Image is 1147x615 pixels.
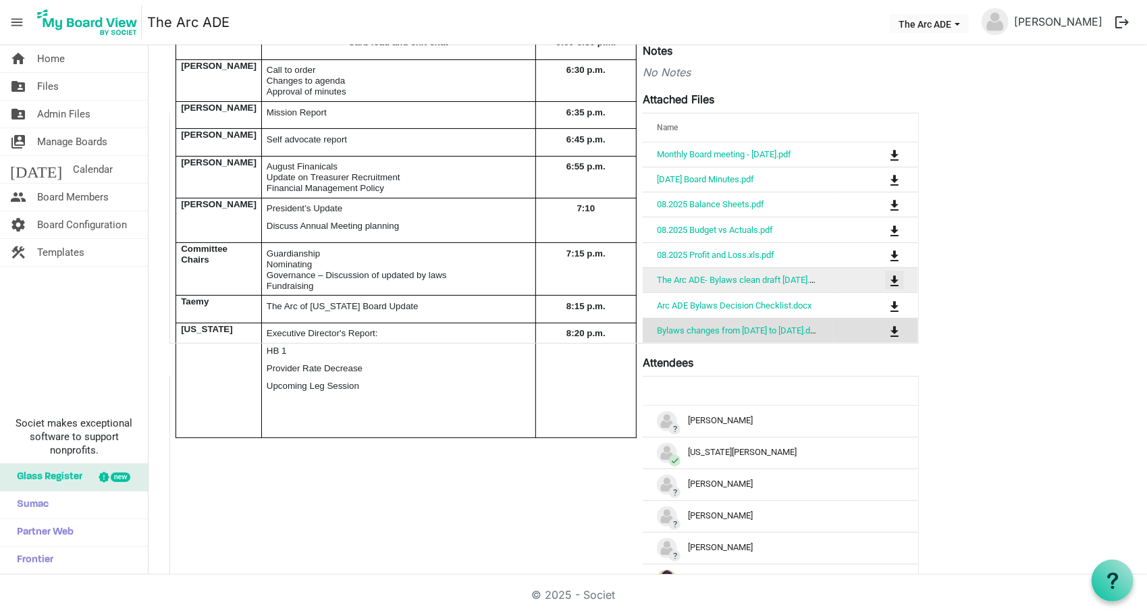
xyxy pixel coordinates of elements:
[267,86,346,97] span: Approval of minutes
[10,45,26,72] span: home
[643,167,834,192] td: 08.20.2025 Board Minutes.pdf is template cell column header Name
[658,123,678,132] span: Name
[1009,8,1108,35] a: [PERSON_NAME]
[643,354,693,371] label: Attendees
[643,217,834,242] td: 08.2025 Budget vs Actuals.pdf is template cell column header Name
[643,564,918,595] td: ?Kathryn Werkema is template cell column header
[657,411,904,431] div: [PERSON_NAME]
[885,246,904,265] button: Download
[669,487,681,498] span: ?
[657,275,828,285] a: The Arc ADE- Bylaws clean draft [DATE].docx
[657,506,904,527] div: [PERSON_NAME]
[147,9,230,36] a: The Arc ADE
[10,101,26,128] span: folder_shared
[657,538,904,558] div: [PERSON_NAME]
[885,271,904,290] button: Download
[657,250,774,260] a: 08.2025 Profit and Loss.xls.pdf
[643,500,918,532] td: ?Jen Malott is template cell column header
[33,5,142,39] img: My Board View Logo
[267,363,363,373] span: Provider Rate Decrease
[10,73,26,100] span: folder_shared
[885,296,904,315] button: Download
[669,455,681,466] span: check
[37,239,84,266] span: Templates
[890,14,969,33] button: The Arc ADE dropdownbutton
[657,570,677,590] img: JcXlW47NMrIgqpV6JfGZSN3y34aDwrjV-JKMJxHuQtwxOV_f8MB-FEabTkWkYGg0GgU0_Jiekey2y27VvAkWaA_thumb.png
[10,156,62,183] span: [DATE]
[267,107,327,117] span: Mission Report
[657,475,904,495] div: [PERSON_NAME]
[657,475,677,495] img: no-profile-picture.svg
[657,538,677,558] img: no-profile-picture.svg
[643,142,834,167] td: Monthly Board meeting - September 17, 2025.pdf is template cell column header Name
[643,292,834,317] td: Arc ADE Bylaws Decision Checklist.docx is template cell column header Name
[885,195,904,214] button: Download
[982,8,1009,35] img: no-profile-picture.svg
[834,217,918,242] td: is Command column column header
[657,570,904,590] div: [PERSON_NAME]
[643,267,834,292] td: The Arc ADE- Bylaws clean draft Sep 2025.docx is template cell column header Name
[33,5,147,39] a: My Board View Logo
[37,45,65,72] span: Home
[643,318,834,343] td: Bylaws changes from 2022 to 2025.docx is template cell column header Name
[885,220,904,239] button: Download
[267,65,316,75] span: Call to order
[566,65,606,75] span: 6:30 p.m.
[669,423,681,435] span: ?
[669,550,681,562] span: ?
[643,192,834,217] td: 08.2025 Balance Sheets.pdf is template cell column header Name
[10,464,82,491] span: Glass Register
[643,242,834,267] td: 08.2025 Profit and Loss.xls.pdf is template cell column header Name
[834,192,918,217] td: is Command column column header
[885,170,904,189] button: Download
[657,225,773,235] a: 08.2025 Budget vs Actuals.pdf
[657,149,791,159] a: Monthly Board meeting - [DATE].pdf
[669,518,681,530] span: ?
[10,491,49,518] span: Sumac
[10,239,26,266] span: construction
[657,199,764,209] a: 08.2025 Balance Sheets.pdf
[643,469,918,500] td: ?Hollie LaGrotta is template cell column header
[643,437,918,469] td: checkGeorgia Edson is template cell column header
[37,184,109,211] span: Board Members
[834,292,918,317] td: is Command column column header
[657,506,677,527] img: no-profile-picture.svg
[834,142,918,167] td: is Command column column header
[657,443,677,463] img: no-profile-picture.svg
[181,61,257,71] span: [PERSON_NAME]
[37,73,59,100] span: Files
[111,473,130,482] div: new
[37,211,127,238] span: Board Configuration
[6,417,142,457] span: Societ makes exceptional software to support nonprofits.
[643,43,672,59] label: Notes
[885,321,904,340] button: Download
[657,300,811,311] a: Arc ADE Bylaws Decision Checklist.docx
[10,519,74,546] span: Partner Web
[37,128,107,155] span: Manage Boards
[643,532,918,564] td: ?Kari Devine is template cell column header
[10,547,53,574] span: Frontier
[834,242,918,267] td: is Command column column header
[643,406,918,437] td: ?Alison Butler is template cell column header
[834,167,918,192] td: is Command column column header
[834,267,918,292] td: is Command column column header
[10,211,26,238] span: settings
[657,174,754,184] a: [DATE] Board Minutes.pdf
[10,184,26,211] span: people
[267,346,287,356] span: HB 1
[4,9,30,35] span: menu
[566,107,606,117] span: 6:35 p.m.
[10,128,26,155] span: switch_account
[532,588,616,601] a: © 2025 - Societ
[73,156,113,183] span: Calendar
[657,411,677,431] img: no-profile-picture.svg
[37,101,90,128] span: Admin Files
[267,76,345,86] span: Changes to agenda
[169,64,919,80] div: No Notes
[181,103,257,113] span: [PERSON_NAME]
[885,145,904,164] button: Download
[1108,8,1136,36] button: logout
[834,318,918,343] td: is Command column column header
[657,325,824,336] a: Bylaws changes from [DATE] to [DATE].docx
[643,91,714,107] label: Attached Files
